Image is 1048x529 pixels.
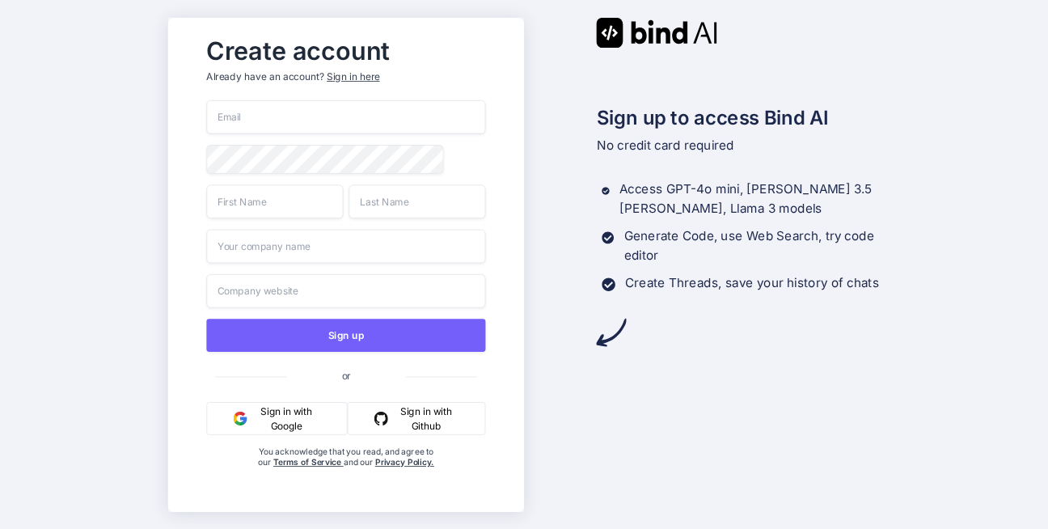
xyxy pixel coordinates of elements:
[286,358,405,392] span: or
[596,18,717,48] img: Bind AI logo
[596,136,880,155] p: No credit card required
[625,273,879,293] p: Create Threads, save your history of chats
[347,401,486,434] button: Sign in with Github
[273,456,344,467] a: Terms of Service
[206,184,343,218] input: First Name
[327,70,379,83] div: Sign in here
[233,411,247,425] img: google
[619,180,881,218] p: Access GPT-4o mini, [PERSON_NAME] 3.5 [PERSON_NAME], Llama 3 models
[206,401,347,434] button: Sign in with Google
[206,100,485,134] input: Email
[596,103,880,132] h2: Sign up to access Bind AI
[349,184,485,218] input: Last Name
[623,226,881,265] p: Generate Code, use Web Search, try code editor
[206,273,485,307] input: Company website
[253,446,439,501] div: You acknowledge that you read, and agree to our and our
[374,411,387,425] img: github
[206,229,485,263] input: Your company name
[206,40,485,61] h2: Create account
[596,317,626,347] img: arrow
[206,319,485,352] button: Sign up
[374,456,433,467] a: Privacy Policy.
[206,70,485,83] p: Already have an account?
